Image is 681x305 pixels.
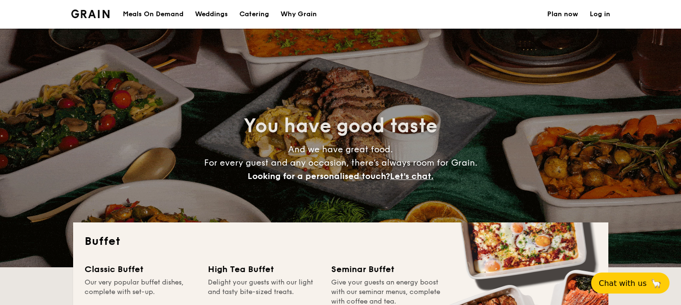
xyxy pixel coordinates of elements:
[390,171,433,181] span: Let's chat.
[208,263,320,276] div: High Tea Buffet
[85,234,597,249] h2: Buffet
[71,10,110,18] img: Grain
[71,10,110,18] a: Logotype
[248,171,390,181] span: Looking for a personalised touch?
[591,273,670,294] button: Chat with us🦙
[244,115,437,137] span: You have good taste
[650,278,662,289] span: 🦙
[331,263,443,276] div: Seminar Buffet
[85,263,196,276] div: Classic Buffet
[599,279,647,288] span: Chat with us
[204,144,477,181] span: And we have great food. For every guest and any occasion, there’s always room for Grain.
